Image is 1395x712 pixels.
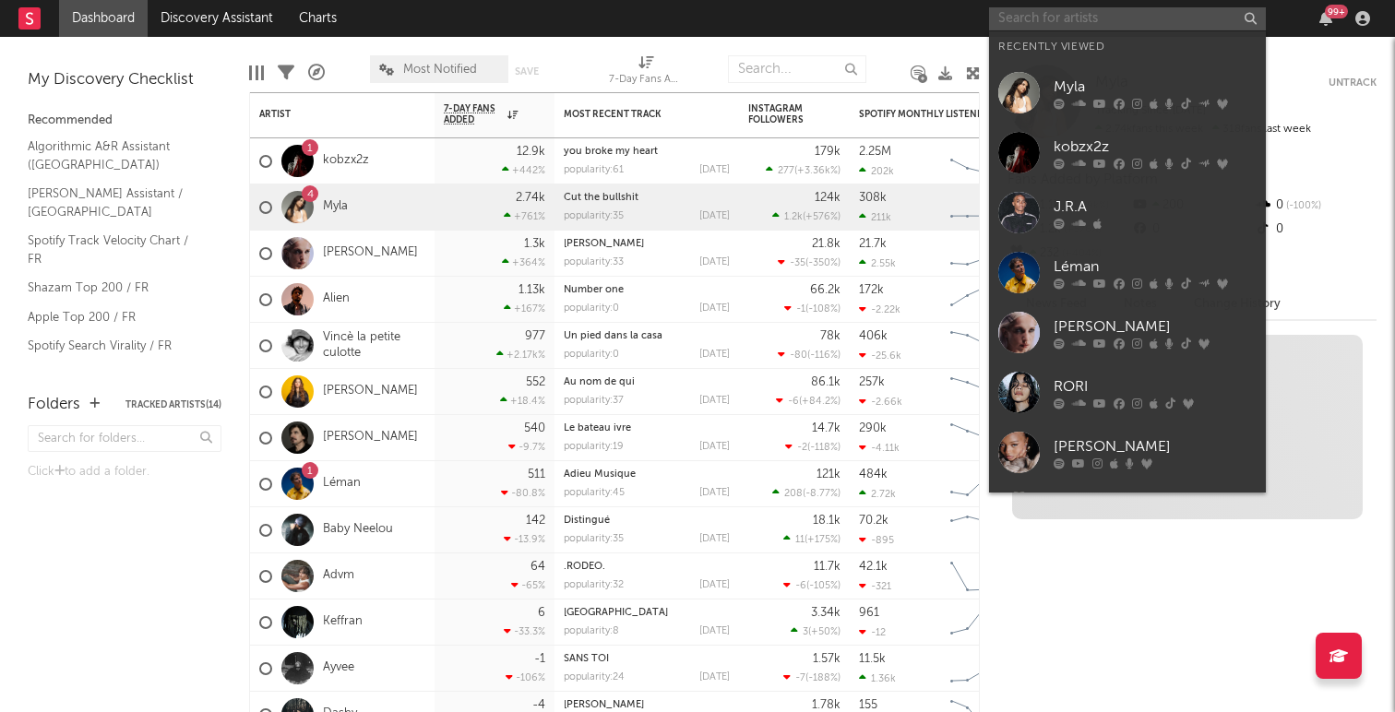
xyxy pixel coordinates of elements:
div: Number one [564,285,730,295]
div: [DATE] [699,396,730,406]
a: [PERSON_NAME] [989,482,1266,542]
div: Cut the bullshit [564,193,730,203]
div: 0 [1254,194,1377,218]
div: 2.72k [859,488,896,500]
button: Save [515,66,539,77]
a: Un pied dans la casa [564,331,662,341]
div: Un pied dans la casa [564,331,730,341]
a: kobzx2z [989,123,1266,183]
span: -80 [790,350,807,361]
div: ( ) [784,303,841,314]
span: 11 [795,535,805,545]
a: [GEOGRAPHIC_DATA] [564,608,668,618]
div: 179k [815,146,841,158]
div: [DATE] [699,350,730,360]
div: 977 [525,330,545,342]
div: 511 [528,469,545,481]
svg: Chart title [942,415,1025,461]
div: .RODÉO. [564,562,730,572]
div: 7-Day Fans Added (7-Day Fans Added) [609,46,683,100]
svg: Chart title [942,323,1025,369]
div: popularity: 0 [564,350,619,360]
div: popularity: 35 [564,534,624,544]
div: [DATE] [699,488,730,498]
a: Myla [989,63,1266,123]
div: ( ) [772,210,841,222]
div: ( ) [783,671,841,683]
div: -33.3 % [504,625,545,637]
div: SANS TOI [564,654,730,664]
div: kobzx2z [1054,136,1257,158]
div: Recently Viewed [998,36,1257,58]
span: 277 [778,166,794,176]
a: Baby Neelou [323,522,393,538]
div: +167 % [504,303,545,314]
div: ( ) [772,487,841,499]
div: +364 % [502,256,545,268]
a: .RODÉO. [564,562,605,572]
div: -1 [534,653,545,665]
div: +2.17k % [496,349,545,361]
a: Myla [323,199,348,215]
div: A&R Pipeline [308,46,325,100]
div: [DATE] [699,257,730,267]
div: 172k [859,284,884,296]
div: ASHANTI [564,700,730,710]
a: [PERSON_NAME] [323,430,418,445]
div: 484k [859,469,888,481]
svg: Chart title [942,277,1025,323]
div: 124k [815,192,841,204]
div: +761 % [504,210,545,222]
div: 257k [859,376,885,388]
div: 1.3k [524,238,545,250]
div: you broke my heart [564,147,730,157]
div: 6 [538,607,545,619]
div: -2.22k [859,303,900,315]
div: 11.5k [859,653,886,665]
div: popularity: 61 [564,165,624,175]
div: ( ) [778,256,841,268]
div: Le bateau ivre [564,423,730,433]
div: 290k [859,422,887,434]
span: 208 [784,489,803,499]
div: 21.8k [812,238,841,250]
div: PALERMO [564,608,730,618]
div: popularity: 19 [564,442,624,452]
span: -6 [788,397,799,407]
a: Ayvee [323,660,354,676]
div: popularity: 37 [564,396,624,406]
div: -321 [859,580,891,592]
div: popularity: 0 [564,303,619,314]
div: ( ) [783,579,841,591]
a: Apple Top 200 / FR [28,307,203,327]
button: 99+ [1319,11,1332,26]
div: -12 [859,626,886,638]
div: Distingué [564,516,730,526]
a: [PERSON_NAME] [989,422,1266,482]
div: popularity: 45 [564,488,625,498]
div: Click to add a folder. [28,461,221,483]
a: Spotify Search Virality / FR [28,336,203,356]
div: [DATE] [699,211,730,221]
a: RORI [989,362,1266,422]
a: Spotify Track Velocity Chart / FR [28,231,203,268]
span: -350 % [808,258,838,268]
div: 2.74k [516,192,545,204]
div: 0 [1254,218,1377,242]
div: Edit Columns [249,46,264,100]
div: popularity: 24 [564,672,625,682]
span: -7 [795,673,805,683]
div: Artist [259,109,398,120]
div: [PERSON_NAME] [1054,435,1257,457]
span: Most Notified [403,64,477,76]
span: +175 % [807,535,838,545]
a: Léman [323,476,361,492]
input: Search... [728,55,866,83]
div: 66.2k [810,284,841,296]
svg: Chart title [942,646,1025,692]
div: +442 % [502,164,545,176]
div: ( ) [791,625,841,637]
div: popularity: 32 [564,580,624,590]
div: Adieu Musique [564,469,730,480]
div: 78k [820,330,841,342]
